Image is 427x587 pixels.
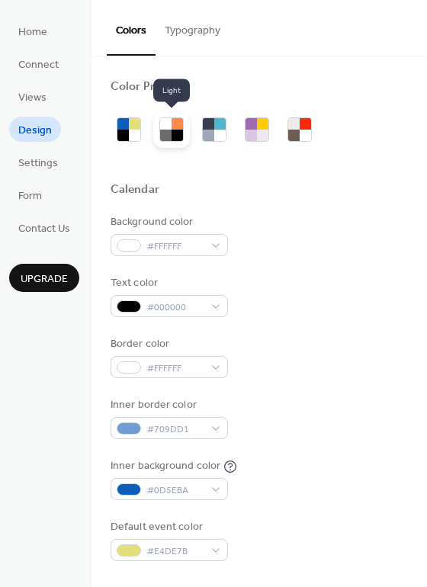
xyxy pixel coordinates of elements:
[18,57,59,73] span: Connect
[9,18,56,43] a: Home
[147,483,204,499] span: #0D5EBA
[111,336,225,352] div: Border color
[9,149,67,175] a: Settings
[147,239,204,255] span: #FFFFFF
[18,123,52,139] span: Design
[18,221,70,237] span: Contact Us
[147,361,204,377] span: #FFFFFF
[153,79,190,102] span: Light
[9,117,61,142] a: Design
[111,182,159,198] div: Calendar
[111,519,225,535] div: Default event color
[9,51,68,76] a: Connect
[9,264,79,292] button: Upgrade
[9,215,79,240] a: Contact Us
[111,275,225,291] div: Text color
[111,397,225,413] div: Inner border color
[111,458,220,474] div: Inner background color
[18,188,42,204] span: Form
[9,84,56,109] a: Views
[111,79,184,95] div: Color Presets
[21,271,68,287] span: Upgrade
[147,544,204,560] span: #E4DE7B
[18,24,47,40] span: Home
[147,300,204,316] span: #000000
[18,90,47,106] span: Views
[111,214,225,230] div: Background color
[18,156,58,172] span: Settings
[147,422,204,438] span: #709DD1
[9,182,51,207] a: Form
